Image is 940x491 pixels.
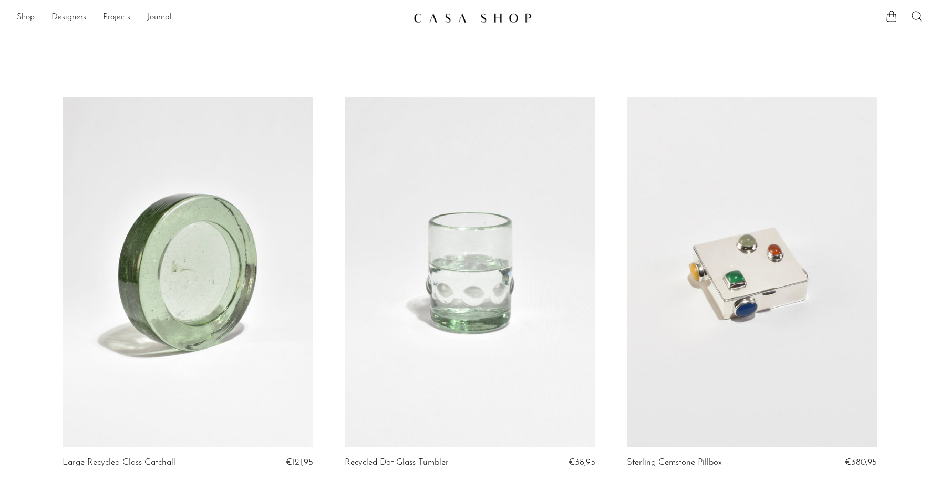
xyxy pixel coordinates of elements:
[17,9,405,27] ul: NEW HEADER MENU
[17,9,405,27] nav: Desktop navigation
[147,11,172,25] a: Journal
[51,11,86,25] a: Designers
[103,11,130,25] a: Projects
[845,458,877,467] span: €380,95
[286,458,313,467] span: €121,95
[17,11,35,25] a: Shop
[63,458,175,467] a: Large Recycled Glass Catchall
[627,458,722,467] a: Sterling Gemstone Pillbox
[569,458,595,467] span: €38,95
[345,458,449,467] a: Recycled Dot Glass Tumbler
